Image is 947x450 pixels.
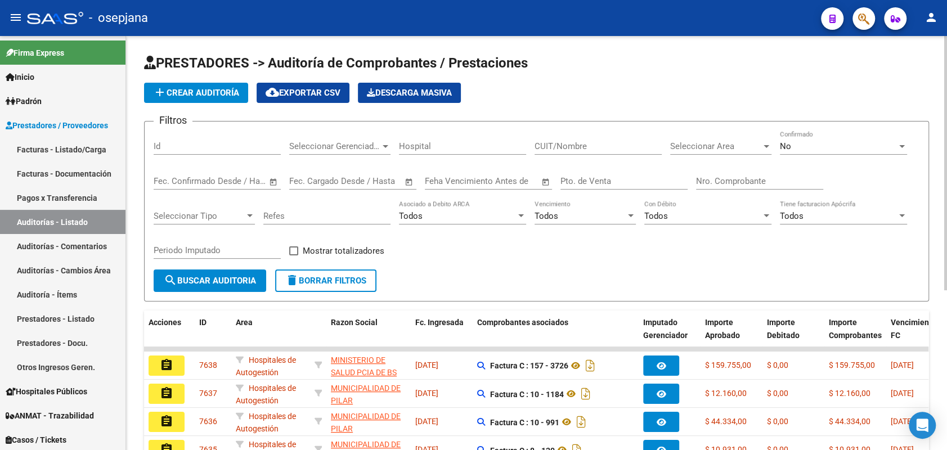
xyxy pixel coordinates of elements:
input: Fecha inicio [154,176,199,186]
input: Fecha fin [345,176,400,186]
span: Crear Auditoría [153,88,239,98]
span: Descarga Masiva [367,88,452,98]
div: - 30999005825 [331,410,406,434]
span: PRESTADORES -> Auditoría de Comprobantes / Prestaciones [144,55,528,71]
span: $ 12.160,00 [705,389,747,398]
button: Buscar Auditoria [154,269,266,292]
span: MUNICIPALIDAD DE PILAR [331,412,401,434]
div: Open Intercom Messenger [909,412,936,439]
span: Hospitales de Autogestión [236,412,296,434]
span: Imputado Gerenciador [643,318,688,340]
span: - osepjana [89,6,148,30]
span: Exportar CSV [266,88,340,98]
span: Vencimiento FC [891,318,936,340]
span: $ 44.334,00 [829,417,870,426]
datatable-header-cell: Razon Social [326,310,411,360]
datatable-header-cell: Importe Aprobado [701,310,762,360]
span: [DATE] [891,389,914,398]
span: Todos [780,211,804,221]
span: ANMAT - Trazabilidad [6,409,94,422]
span: Fc. Ingresada [415,318,464,327]
mat-icon: menu [9,11,23,24]
span: [DATE] [415,361,438,370]
span: [DATE] [891,417,914,426]
div: - 30999005825 [331,382,406,406]
span: Borrar Filtros [285,276,366,286]
span: Seleccionar Area [670,141,761,151]
span: Inicio [6,71,34,83]
datatable-header-cell: Importe Debitado [762,310,824,360]
datatable-header-cell: ID [195,310,231,360]
span: Hospitales Públicos [6,385,87,398]
span: Mostrar totalizadores [303,244,384,258]
button: Exportar CSV [257,83,349,103]
app-download-masive: Descarga masiva de comprobantes (adjuntos) [358,83,461,103]
span: Buscar Auditoria [164,276,256,286]
span: Casos / Tickets [6,434,66,446]
span: Seleccionar Tipo [154,211,245,221]
span: MUNICIPALIDAD DE PILAR [331,384,401,406]
span: Firma Express [6,47,64,59]
span: Todos [644,211,668,221]
i: Descargar documento [578,385,593,403]
mat-icon: assignment [160,415,173,428]
datatable-header-cell: Importe Comprobantes [824,310,886,360]
span: 7637 [199,389,217,398]
strong: Factura C : 157 - 3726 [490,361,568,370]
span: No [780,141,791,151]
strong: Factura C : 10 - 991 [490,417,559,426]
button: Borrar Filtros [275,269,376,292]
span: $ 0,00 [767,389,788,398]
button: Open calendar [403,175,416,188]
span: Importe Debitado [767,318,800,340]
mat-icon: person [924,11,938,24]
div: - 30626983398 [331,354,406,377]
span: Importe Comprobantes [829,318,882,340]
datatable-header-cell: Comprobantes asociados [473,310,639,360]
span: Razon Social [331,318,378,327]
span: ID [199,318,207,327]
mat-icon: search [164,273,177,287]
button: Open calendar [540,175,553,188]
mat-icon: assignment [160,386,173,400]
span: $ 0,00 [767,361,788,370]
button: Descarga Masiva [358,83,461,103]
span: Todos [399,211,423,221]
span: $ 159.755,00 [705,361,751,370]
span: Prestadores / Proveedores [6,119,108,132]
span: 7638 [199,361,217,370]
mat-icon: delete [285,273,299,287]
span: Hospitales de Autogestión [236,384,296,406]
span: Seleccionar Gerenciador [289,141,380,151]
span: $ 159.755,00 [829,361,875,370]
span: Acciones [149,318,181,327]
i: Descargar documento [583,357,598,375]
span: 7636 [199,417,217,426]
span: $ 44.334,00 [705,417,747,426]
mat-icon: assignment [160,358,173,372]
input: Fecha inicio [289,176,335,186]
datatable-header-cell: Fc. Ingresada [411,310,473,360]
datatable-header-cell: Area [231,310,310,360]
button: Open calendar [267,175,280,188]
h3: Filtros [154,112,192,128]
input: Fecha fin [209,176,264,186]
span: [DATE] [891,361,914,370]
span: Padrón [6,95,42,107]
mat-icon: add [153,85,167,99]
span: MINISTERIO DE SALUD PCIA DE BS AS [331,355,397,390]
mat-icon: cloud_download [266,85,279,99]
span: Area [236,318,253,327]
span: Importe Aprobado [705,318,740,340]
span: $ 12.160,00 [829,389,870,398]
span: Hospitales de Autogestión [236,355,296,377]
span: $ 0,00 [767,417,788,426]
button: Crear Auditoría [144,83,248,103]
span: [DATE] [415,389,438,398]
span: [DATE] [415,417,438,426]
datatable-header-cell: Imputado Gerenciador [639,310,701,360]
i: Descargar documento [574,413,589,431]
span: Todos [535,211,558,221]
strong: Factura C : 10 - 1184 [490,389,564,398]
span: Comprobantes asociados [477,318,568,327]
